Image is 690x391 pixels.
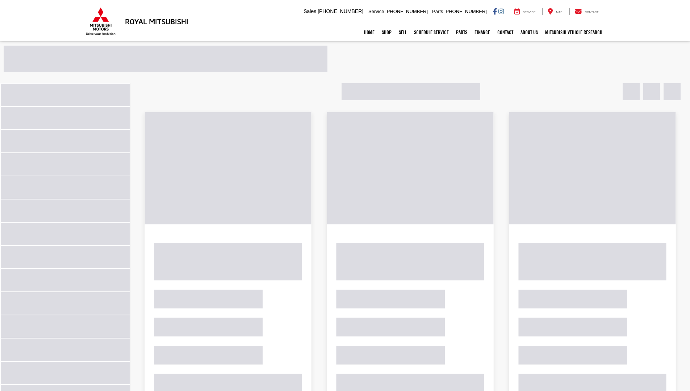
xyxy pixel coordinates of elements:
a: Sell [395,23,410,41]
img: Mitsubishi [84,7,117,35]
a: Schedule Service: Opens in a new tab [410,23,452,41]
a: About Us [517,23,541,41]
a: Instagram: Click to visit our Instagram page [498,8,504,14]
a: Service [509,8,541,15]
a: Home [360,23,378,41]
span: Sales [304,8,316,14]
span: Service [523,10,536,14]
span: Map [556,10,562,14]
a: Facebook: Click to visit our Facebook page [493,8,497,14]
span: [PHONE_NUMBER] [444,9,487,14]
a: Contact [494,23,517,41]
span: Service [368,9,384,14]
a: Contact [569,8,604,15]
a: Parts: Opens in a new tab [452,23,471,41]
span: [PHONE_NUMBER] [318,8,363,14]
h3: Royal Mitsubishi [125,17,188,25]
span: Contact [585,10,598,14]
a: Shop [378,23,395,41]
span: [PHONE_NUMBER] [385,9,428,14]
span: Parts [432,9,443,14]
a: Map [542,8,568,15]
a: Finance [471,23,494,41]
a: Mitsubishi Vehicle Research [541,23,606,41]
